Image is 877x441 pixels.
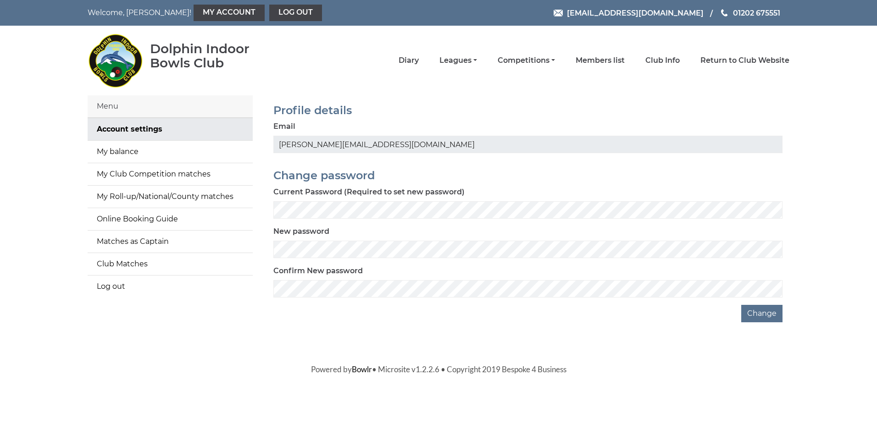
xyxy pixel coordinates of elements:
a: Email [EMAIL_ADDRESS][DOMAIN_NAME] [554,7,704,19]
a: My Roll-up/National/County matches [88,186,253,208]
a: Account settings [88,118,253,140]
span: 01202 675551 [733,8,780,17]
a: My Account [194,5,265,21]
a: My balance [88,141,253,163]
img: Email [554,10,563,17]
a: My Club Competition matches [88,163,253,185]
a: Matches as Captain [88,231,253,253]
a: Return to Club Website [700,55,789,66]
a: Log out [88,276,253,298]
button: Change [741,305,783,322]
a: Leagues [439,55,477,66]
a: Diary [399,55,419,66]
a: Log out [269,5,322,21]
label: New password [273,226,329,237]
div: Dolphin Indoor Bowls Club [150,42,279,70]
h2: Change password [273,170,783,182]
label: Confirm New password [273,265,363,276]
a: Club Info [645,55,680,66]
img: Phone us [721,9,727,17]
span: Powered by • Microsite v1.2.2.6 • Copyright 2019 Bespoke 4 Business [311,364,566,374]
a: Bowlr [352,364,372,374]
a: Club Matches [88,253,253,275]
nav: Welcome, [PERSON_NAME]! [88,5,372,21]
a: Competitions [498,55,555,66]
label: Email [273,121,295,132]
a: Members list [576,55,625,66]
a: Phone us 01202 675551 [720,7,780,19]
h2: Profile details [273,105,783,116]
img: Dolphin Indoor Bowls Club [88,28,143,93]
a: Online Booking Guide [88,208,253,230]
span: [EMAIL_ADDRESS][DOMAIN_NAME] [567,8,704,17]
div: Menu [88,95,253,118]
label: Current Password (Required to set new password) [273,187,465,198]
